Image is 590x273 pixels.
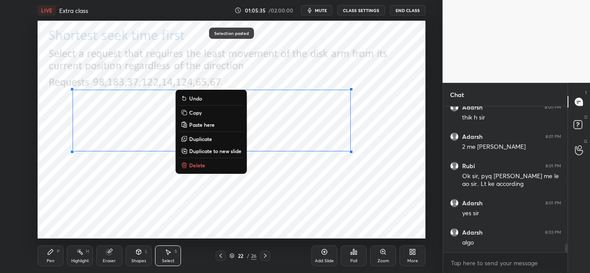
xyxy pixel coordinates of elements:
[174,249,177,254] div: S
[189,121,215,128] p: Paste here
[59,6,88,15] h4: Extra class
[546,201,561,206] div: 8:01 PM
[131,259,146,263] div: Shapes
[450,228,459,237] img: default.png
[179,146,243,156] button: Duplicate to new slide
[443,107,568,252] div: grid
[450,162,459,170] img: default.png
[189,147,241,154] p: Duplicate to new slide
[179,119,243,130] button: Paste here
[584,138,587,144] p: G
[162,259,174,263] div: Select
[179,160,243,170] button: Delete
[145,249,148,254] div: L
[450,132,459,141] img: default.png
[236,253,245,258] div: 22
[315,7,327,13] span: mute
[315,259,334,263] div: Add Slide
[189,95,202,102] p: Undo
[189,109,202,116] p: Copy
[390,5,425,16] button: End Class
[462,172,561,188] div: Ok sir, pyq [PERSON_NAME] me le ao sir.. Lt ke according
[545,230,561,235] div: 8:03 PM
[179,107,243,118] button: Copy
[86,249,89,254] div: H
[189,162,205,169] p: Delete
[584,114,587,120] p: D
[546,163,561,169] div: 8:01 PM
[546,134,561,139] div: 8:01 PM
[71,259,89,263] div: Highlight
[214,31,249,35] p: Selection pasted
[189,135,212,142] p: Duplicate
[450,103,459,112] img: default.png
[462,143,561,151] div: 2 me [PERSON_NAME]
[545,105,561,110] div: 8:00 PM
[47,259,54,263] div: Pen
[462,113,561,122] div: thik h sir
[585,90,587,96] p: T
[443,83,471,106] p: Chat
[103,259,116,263] div: Eraser
[462,104,482,111] h6: Adarsh
[350,259,357,263] div: Poll
[247,253,249,258] div: /
[179,134,243,144] button: Duplicate
[179,93,243,104] button: Undo
[57,249,60,254] div: P
[462,133,482,141] h6: Adarsh
[377,259,389,263] div: Zoom
[462,199,482,207] h6: Adarsh
[450,199,459,207] img: default.png
[251,252,257,260] div: 26
[462,238,561,247] div: algo
[337,5,385,16] button: CLASS SETTINGS
[407,259,418,263] div: More
[38,5,56,16] div: LIVE
[462,229,482,236] h6: Adarsh
[301,5,332,16] button: mute
[462,162,475,170] h6: Rubi
[462,209,561,218] div: yes sir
